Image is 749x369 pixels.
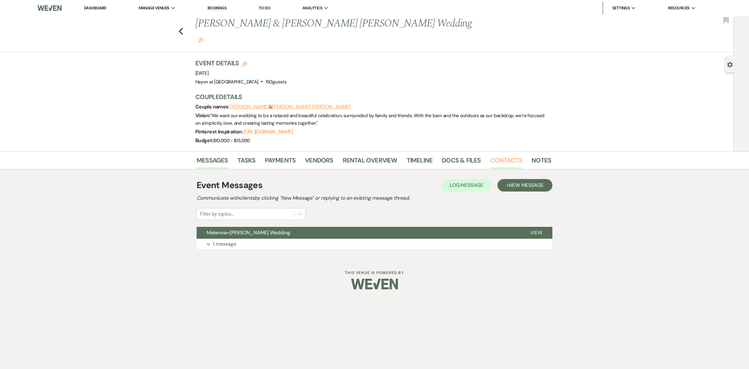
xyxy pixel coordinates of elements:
span: Vision: [195,112,210,119]
span: " We want our wedding to be a relaxed and beautiful celebration, surrounded by family and friends... [195,112,545,126]
p: 1 message [213,240,236,248]
a: Contacts [490,155,522,169]
h1: [PERSON_NAME] & [PERSON_NAME] [PERSON_NAME] Wedding [195,16,475,46]
a: To Do [259,5,270,11]
a: Rental Overview [343,155,397,169]
a: Docs & Files [442,155,481,169]
span: $10,000 - $15,000 [213,137,250,144]
h3: Couple Details [195,92,545,101]
button: Open lead details [727,61,733,67]
h1: Event Messages [197,179,262,192]
a: [URL][DOMAIN_NAME] [244,128,293,135]
span: Analytics [302,5,322,11]
span: [DATE] [195,70,208,76]
button: [PERSON_NAME] [230,104,269,109]
h2: Communicate with clients by clicking "New Message" or replying to an existing message thread. [197,194,552,202]
img: Weven Logo [37,2,61,15]
button: 1 message [197,239,552,249]
span: Hayvn at [GEOGRAPHIC_DATA] [195,79,258,85]
a: Notes [531,155,551,169]
button: View [520,227,552,239]
a: Timeline [407,155,433,169]
span: Budget: [195,137,213,144]
a: Tasks [237,155,256,169]
a: Payments [265,155,296,169]
span: Couple names: [195,103,230,110]
span: New Message [509,182,544,188]
button: Makenna+[PERSON_NAME] Wedding [197,227,520,239]
span: 150 guests [266,79,286,85]
span: & [230,104,351,110]
span: View [530,229,542,236]
button: Edit [198,37,203,42]
span: Log Message [450,182,483,188]
span: Makenna+[PERSON_NAME] Wedding [207,229,290,236]
button: Log Message [441,179,492,192]
img: Weven Logo [351,273,398,295]
a: Vendors [305,155,333,169]
span: Pinterest Inspiration: [195,128,244,135]
a: Bookings [208,5,227,11]
span: Resources [668,5,689,11]
a: Dashboard [84,5,106,11]
button: +New Message [497,179,552,192]
h3: Event Details [195,59,286,67]
a: Messages [197,155,228,169]
span: Manage Venues [139,5,169,11]
span: Settings [612,5,630,11]
div: Filter by topics... [200,210,233,218]
button: [PERSON_NAME] [PERSON_NAME] [272,104,351,109]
